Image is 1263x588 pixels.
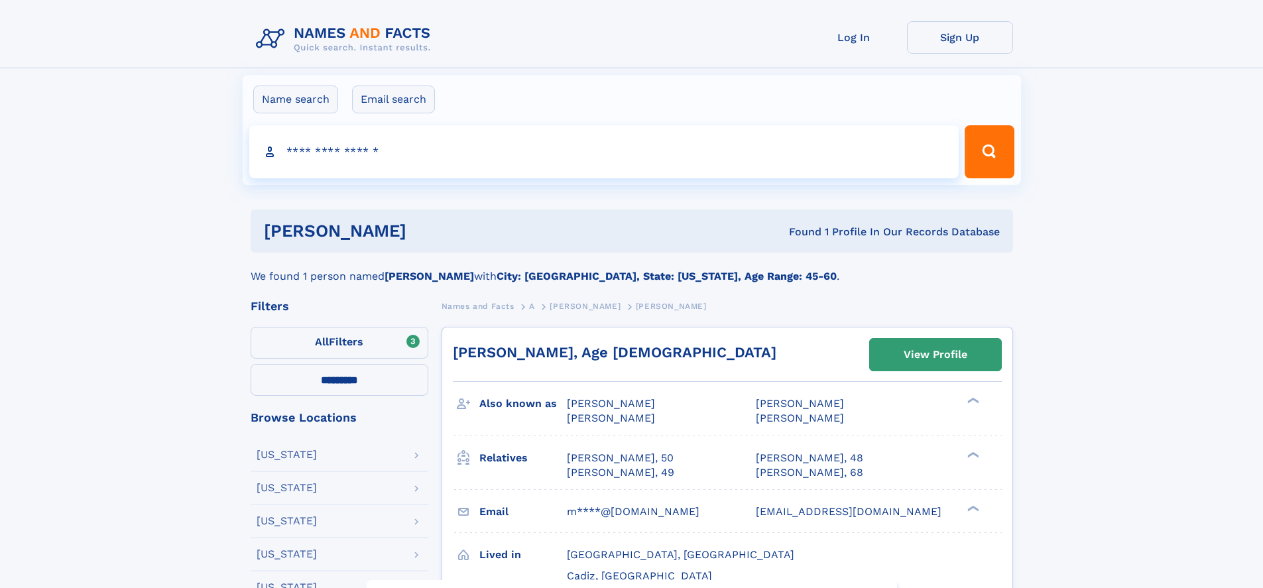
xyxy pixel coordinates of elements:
[251,21,442,57] img: Logo Names and Facts
[257,483,317,493] div: [US_STATE]
[870,339,1001,371] a: View Profile
[251,300,428,312] div: Filters
[567,397,655,410] span: [PERSON_NAME]
[264,223,598,239] h1: [PERSON_NAME]
[257,516,317,526] div: [US_STATE]
[497,270,837,282] b: City: [GEOGRAPHIC_DATA], State: [US_STATE], Age Range: 45-60
[529,302,535,311] span: A
[756,397,844,410] span: [PERSON_NAME]
[964,504,980,512] div: ❯
[479,500,567,523] h3: Email
[315,335,329,348] span: All
[964,396,980,405] div: ❯
[567,412,655,424] span: [PERSON_NAME]
[550,302,621,311] span: [PERSON_NAME]
[251,327,428,359] label: Filters
[567,465,674,480] a: [PERSON_NAME], 49
[907,21,1013,54] a: Sign Up
[352,86,435,113] label: Email search
[756,465,863,480] a: [PERSON_NAME], 68
[636,302,707,311] span: [PERSON_NAME]
[249,125,959,178] input: search input
[442,298,514,314] a: Names and Facts
[904,339,967,370] div: View Profile
[756,505,941,518] span: [EMAIL_ADDRESS][DOMAIN_NAME]
[567,569,712,582] span: Cadiz, [GEOGRAPHIC_DATA]
[251,253,1013,284] div: We found 1 person named with .
[567,548,794,561] span: [GEOGRAPHIC_DATA], [GEOGRAPHIC_DATA]
[801,21,907,54] a: Log In
[257,549,317,559] div: [US_STATE]
[253,86,338,113] label: Name search
[964,450,980,459] div: ❯
[567,451,674,465] a: [PERSON_NAME], 50
[479,447,567,469] h3: Relatives
[965,125,1014,178] button: Search Button
[479,544,567,566] h3: Lived in
[479,392,567,415] h3: Also known as
[756,451,863,465] a: [PERSON_NAME], 48
[251,412,428,424] div: Browse Locations
[597,225,1000,239] div: Found 1 Profile In Our Records Database
[756,412,844,424] span: [PERSON_NAME]
[550,298,621,314] a: [PERSON_NAME]
[453,344,776,361] a: [PERSON_NAME], Age [DEMOGRAPHIC_DATA]
[385,270,474,282] b: [PERSON_NAME]
[257,449,317,460] div: [US_STATE]
[529,298,535,314] a: A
